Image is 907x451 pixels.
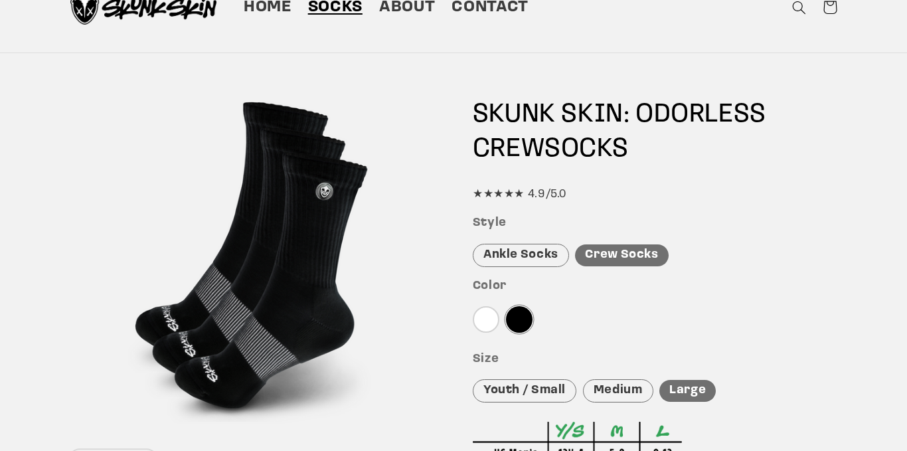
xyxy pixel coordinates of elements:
[473,244,569,267] div: Ankle Socks
[473,98,837,167] h1: SKUNK SKIN: ODORLESS SOCKS
[583,379,653,403] div: Medium
[473,136,544,163] span: CREW
[473,352,837,367] h3: Size
[659,380,716,402] div: Large
[473,216,837,231] h3: Style
[473,279,837,294] h3: Color
[473,379,576,403] div: Youth / Small
[575,244,668,266] div: Crew Socks
[473,185,837,205] div: ★★★★★ 4.9/5.0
